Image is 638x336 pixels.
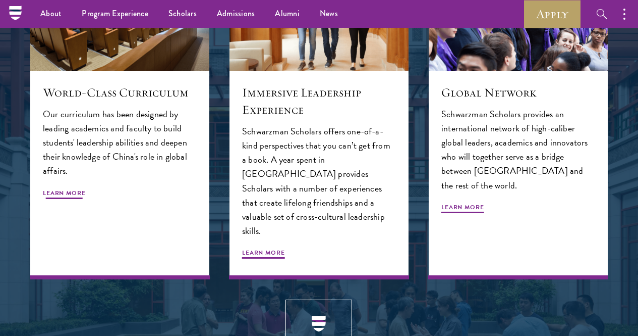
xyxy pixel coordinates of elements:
[441,84,595,101] h5: Global Network
[43,107,197,178] p: Our curriculum has been designed by leading academics and faculty to build students' leadership a...
[242,124,396,238] p: Schwarzman Scholars offers one-of-a-kind perspectives that you can’t get from a book. A year spen...
[242,84,396,118] h5: Immersive Leadership Experience
[242,248,285,260] span: Learn More
[441,203,484,215] span: Learn More
[441,107,595,192] p: Schwarzman Scholars provides an international network of high-caliber global leaders, academics a...
[43,188,86,201] span: Learn More
[43,84,197,101] h5: World-Class Curriculum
